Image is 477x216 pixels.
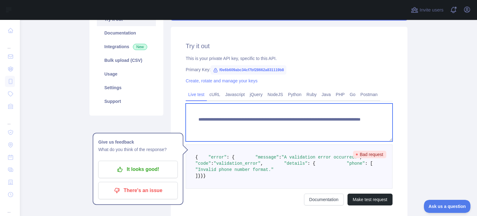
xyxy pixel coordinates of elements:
[223,90,247,99] a: Javascript
[98,146,178,153] p: What do you think of the response?
[195,155,198,160] span: {
[97,40,156,53] a: Integrations New
[5,201,15,214] div: ...
[284,161,308,166] span: "details"
[261,161,263,166] span: ,
[360,155,362,160] span: ,
[97,81,156,94] a: Settings
[186,55,393,62] div: This is your private API key, specific to this API.
[304,194,344,205] a: Documentation
[97,53,156,67] a: Bulk upload (CSV)
[186,78,257,83] a: Create, rotate and manage your keys
[279,155,281,160] span: :
[133,44,147,50] span: New
[347,90,358,99] a: Go
[211,161,213,166] span: :
[103,185,173,196] p: There's an issue
[97,26,156,40] a: Documentation
[211,65,286,75] span: f0e6b609abc34cf7bf28662a831119b8
[186,67,393,73] div: Primary Key:
[97,94,156,108] a: Support
[348,194,393,205] button: Make test request
[358,90,380,99] a: Postman
[207,90,223,99] a: cURL
[195,161,211,166] span: "code"
[98,161,178,178] button: It looks good!
[304,90,319,99] a: Ruby
[227,155,234,160] span: : {
[410,5,445,15] button: Invite users
[424,200,471,213] iframe: Toggle Customer Support
[255,155,279,160] span: "message"
[307,161,315,166] span: : {
[5,113,15,126] div: ...
[5,37,15,50] div: ...
[186,90,207,99] a: Live test
[201,173,203,178] span: }
[353,151,387,158] span: Bad request
[285,90,304,99] a: Python
[281,155,360,160] span: "A validation error occurred."
[195,173,198,178] span: ]
[247,90,265,99] a: jQuery
[203,173,206,178] span: }
[365,161,373,166] span: : [
[333,90,347,99] a: PHP
[98,182,178,199] button: There's an issue
[265,90,285,99] a: NodeJS
[98,138,178,146] h1: Give us feedback
[103,164,173,175] p: It looks good!
[208,155,227,160] span: "error"
[97,67,156,81] a: Usage
[214,161,261,166] span: "validation_error"
[195,167,274,172] span: "Invalid phone number format."
[347,161,365,166] span: "phone"
[319,90,334,99] a: Java
[198,173,200,178] span: }
[420,7,443,14] span: Invite users
[186,42,393,50] h2: Try it out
